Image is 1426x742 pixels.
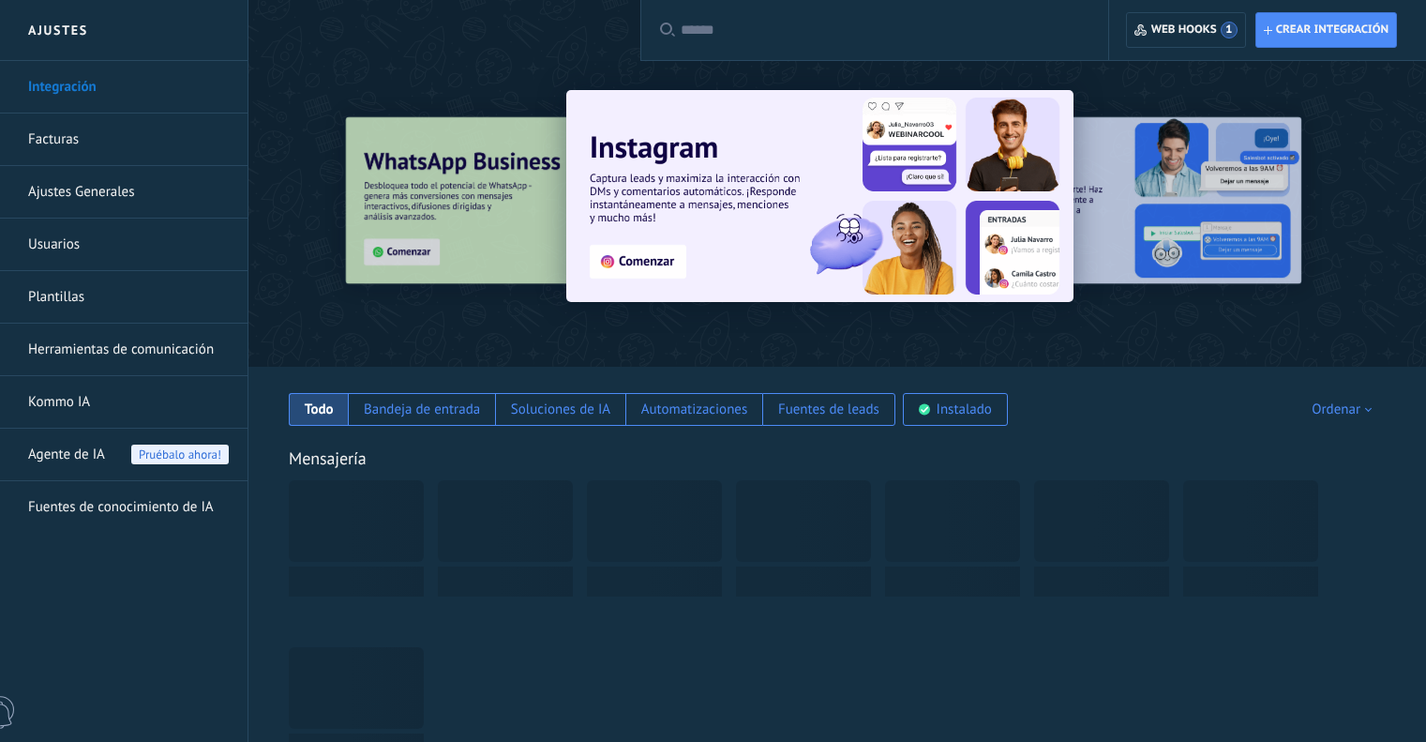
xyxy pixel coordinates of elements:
[364,401,480,418] div: Bandeja de entrada
[1255,12,1397,48] button: Crear integración
[28,219,229,271] a: Usuarios
[28,429,105,481] span: Agente de IA
[346,117,745,284] img: Slide 3
[289,447,367,469] a: Mensajería
[778,401,879,418] div: Fuentes de leads
[902,117,1301,284] img: Slide 2
[28,166,229,219] a: Ajustes Generales
[131,445,229,464] span: Pruébalo ahora!
[28,61,229,114] a: Integración
[28,481,229,534] a: Fuentes de conocimiento de IA
[1126,12,1245,48] button: Web hooks1
[28,429,229,481] a: Agente de IAPruébalo ahora!
[28,376,229,429] a: Kommo IA
[1151,22,1238,38] span: Web hooks
[28,271,229,324] a: Plantillas
[641,401,748,418] div: Automatizaciones
[1276,23,1388,38] span: Crear integración
[28,114,229,166] a: Facturas
[1221,22,1238,38] span: 1
[566,90,1073,302] img: Slide 1
[305,401,334,418] div: Todo
[28,324,229,376] a: Herramientas de comunicación
[1312,401,1378,418] div: Ordenar
[937,401,992,418] div: Instalado
[511,401,610,418] div: Soluciones de IA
